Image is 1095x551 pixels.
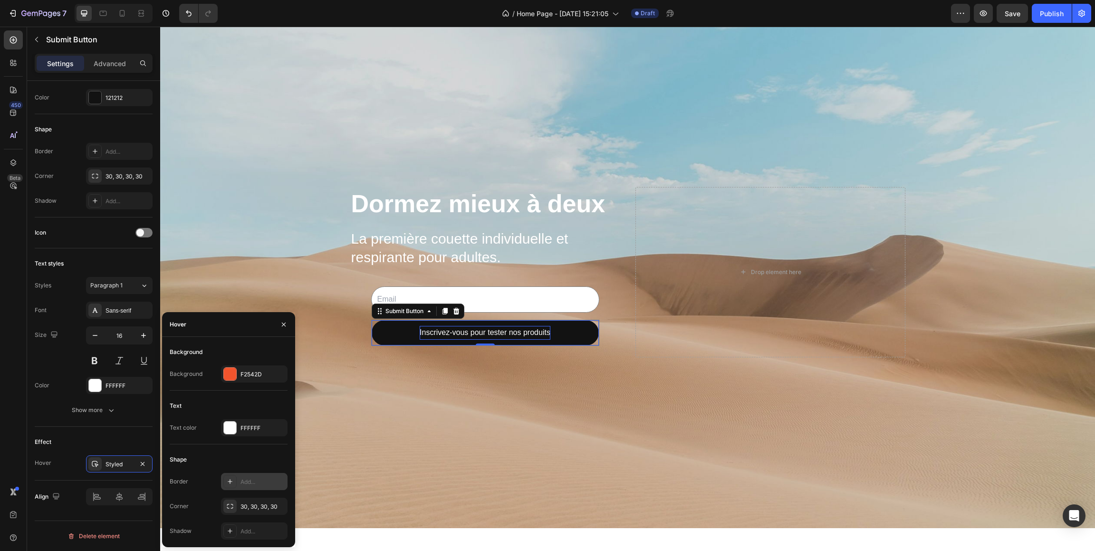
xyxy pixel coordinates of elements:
p: Inscrivez-vous pour tester nos produits [259,299,390,313]
div: Background [170,370,202,378]
div: Size [35,329,60,342]
p: 7 [62,8,67,19]
div: Border [170,477,188,486]
button: Show more [35,402,153,419]
div: Shape [35,125,52,134]
p: Dormez mieux à deux [191,161,459,194]
div: Hover [170,320,186,329]
button: Paragraph 1 [86,277,153,294]
div: Icon [35,228,46,237]
div: Shadow [35,197,57,205]
span: / [512,9,515,19]
h2: Rich Text Editor. Editing area: main [190,160,460,195]
button: Inscrivez-vous pour tester nos produits [211,294,439,319]
span: Draft [641,9,655,18]
div: Open Intercom Messenger [1063,504,1085,527]
button: 7 [4,4,71,23]
iframe: Design area [160,27,1095,551]
div: Color [35,381,49,390]
div: Text styles [35,259,64,268]
div: 121212 [106,94,150,102]
div: Border [35,147,53,156]
div: Shadow [170,527,192,535]
div: Show more [72,405,116,415]
div: Add... [106,197,150,206]
div: Delete element [67,531,120,542]
div: Beta [7,174,23,182]
div: Text [170,402,182,410]
p: Settings [47,59,74,69]
div: 450 [9,101,23,109]
div: Shape [170,455,187,464]
div: FFFFFF [106,382,150,390]
div: Font [35,306,47,315]
div: F2542D [240,370,285,379]
div: Drop element here [591,242,641,249]
div: Hover [35,459,51,467]
div: Corner [35,172,54,180]
div: Corner [170,502,189,511]
div: Styles [35,281,51,290]
span: Paragraph 1 [90,281,123,290]
div: 30, 30, 30, 30 [106,172,150,181]
div: Publish [1040,9,1064,19]
div: 30, 30, 30, 30 [240,502,285,511]
div: Add... [240,527,285,536]
p: Advanced [94,59,126,69]
div: Add... [240,478,285,486]
div: Rich Text Editor. Editing area: main [190,202,460,241]
input: Email [211,260,439,286]
div: Effect [35,438,51,446]
div: Rich Text Editor. Editing area: main [259,299,390,313]
div: Submit Button [223,280,265,289]
div: Background [170,348,202,356]
button: Delete element [35,529,153,544]
p: La première couette individuelle et respirante pour adultes. [191,203,459,240]
div: Align [35,491,62,503]
span: Save [1005,10,1020,18]
div: Sans-serif [106,306,150,315]
span: Home Page - [DATE] 15:21:05 [517,9,608,19]
div: Undo/Redo [179,4,218,23]
div: Text color [170,423,197,432]
div: Add... [106,148,150,156]
button: Publish [1032,4,1072,23]
p: Submit Button [46,34,149,45]
div: FFFFFF [240,424,285,433]
div: Styled [106,460,133,469]
div: Color [35,93,49,102]
button: Save [997,4,1028,23]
